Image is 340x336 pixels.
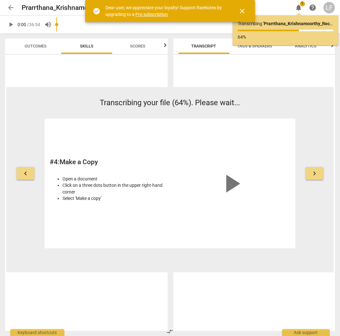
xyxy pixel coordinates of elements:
[311,170,318,177] span: keyboard_arrow_right
[135,12,168,17] a: Pro subscription
[7,21,15,28] span: play_arrow
[25,44,47,48] span: Outcomes
[295,4,302,11] span: notifications
[323,2,335,13] button: LF
[105,4,227,18] div: Dear user, we appreciate your loyalty! Support RaeNotes by upgrading to a
[307,2,318,13] a: Help
[62,176,168,182] li: Open a document
[238,34,333,40] p: 64%
[80,44,93,48] span: Skills
[295,44,317,48] span: Analytics
[237,44,272,48] span: Tags & Speakers
[5,19,17,30] button: Play
[22,170,29,177] span: keyboard_arrow_left
[42,19,54,30] button: Volume
[62,182,168,195] li: Click on a three dots button in the upper right-hand corner
[93,7,100,15] span: check_circle
[300,1,305,6] span: 1
[100,98,240,107] span: Transcribing your file (64%). Please wait...
[238,20,333,27] p: Transcribing ...
[130,44,145,48] span: Scores
[216,168,247,199] span: play_arrow
[27,22,40,27] span: / 36:34
[7,4,15,11] span: arrow_back
[309,4,316,11] span: help
[192,44,216,48] span: Transcript
[166,328,174,335] span: compare_arrows
[22,4,210,12] h2: Prarrthana_Krishnamoorthy_Recording_1 - [PERSON_NAME] (1)
[62,195,168,202] li: Select 'Make a copy'
[10,329,64,336] div: Keyboard shortcuts
[282,329,330,336] div: Ask support
[235,4,250,19] button: Close
[50,158,168,166] h2: # 4 : Make a Copy
[293,2,304,13] button: Notifications
[18,22,26,27] span: 0:00
[238,7,246,15] span: close
[44,21,52,28] span: volume_up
